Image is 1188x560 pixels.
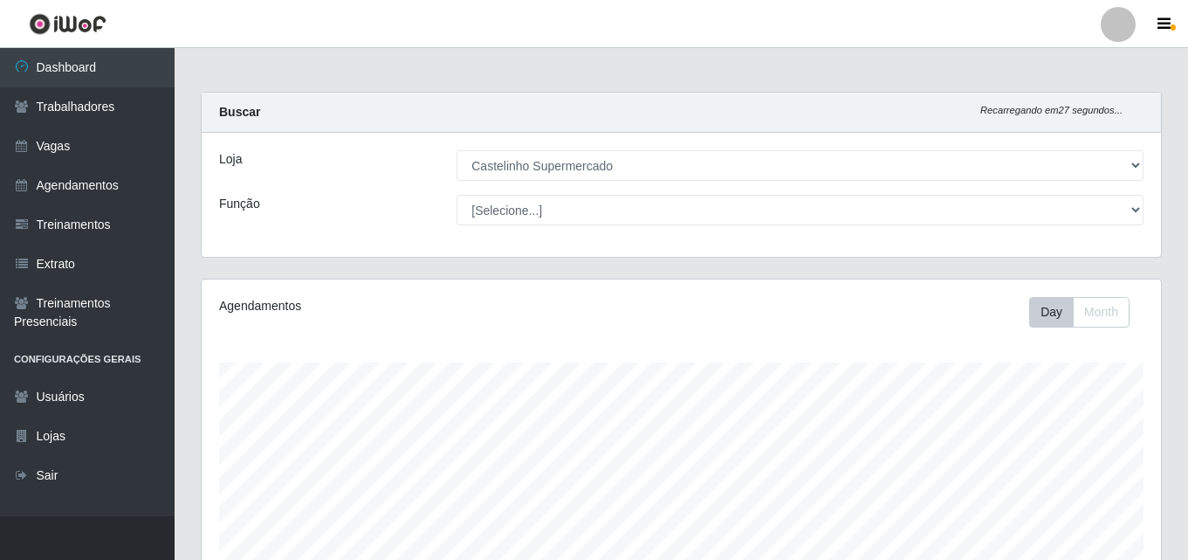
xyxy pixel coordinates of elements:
[1029,297,1130,328] div: First group
[219,195,260,213] label: Função
[29,13,106,35] img: CoreUI Logo
[980,105,1123,115] i: Recarregando em 27 segundos...
[1029,297,1143,328] div: Toolbar with button groups
[1073,297,1130,328] button: Month
[219,297,589,315] div: Agendamentos
[219,150,242,169] label: Loja
[1029,297,1074,328] button: Day
[219,105,260,119] strong: Buscar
